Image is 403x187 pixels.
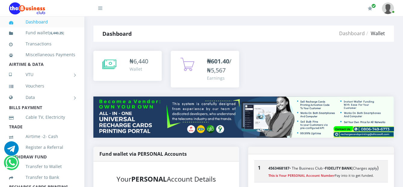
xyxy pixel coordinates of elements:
[130,57,148,66] div: ₦
[9,37,75,51] a: Transactions
[268,173,374,178] small: Pay into it to get funded.
[9,140,75,154] a: Register a Referral
[9,160,75,173] a: Transfer to Wallet
[265,161,388,182] td: )
[102,30,132,37] strong: Dashboard
[9,15,75,29] a: Dashboard
[9,130,75,143] a: Airtime -2- Cash
[50,31,63,35] b: 6,440.25
[254,161,265,182] th: 1
[9,170,75,184] a: Transfer to Bank
[268,173,335,178] strong: This is Your PERSONAL Account Number
[9,48,75,62] a: Miscellaneous Payments
[49,31,64,35] small: [ ]
[371,4,376,8] span: Renew/Upgrade Subscription
[117,174,216,184] small: Your Account Details
[325,166,352,171] b: FIDELITY BANK
[268,166,377,171] small: • The Business Club • (Charges apply
[93,97,394,138] img: multitenant_rcp.png
[9,26,75,40] a: Fund wallet[6,440.25]
[207,75,233,81] div: Earnings
[9,90,75,105] a: Data
[365,30,385,37] li: Wallet
[133,57,148,65] span: 6,440
[171,51,239,87] a: ₦601.40/₦5,567 Earnings
[9,2,45,14] img: Logo
[207,57,229,65] b: ₦601.40
[9,79,75,93] a: Vouchers
[382,2,394,14] img: User
[339,30,365,37] a: Dashboard
[131,174,167,184] b: PERSONAL
[268,166,289,171] b: 4563468187
[9,110,75,124] a: Cable TV, Electricity
[4,146,19,156] a: Chat for support
[5,160,18,170] a: Chat for support
[9,67,75,82] a: VTU
[207,57,231,74] span: /₦5,567
[368,6,372,11] i: Renew/Upgrade Subscription
[93,51,162,81] a: ₦6,440 Wallet
[130,66,148,72] div: Wallet
[99,151,187,157] strong: Fund wallet via PERSONAL Accounts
